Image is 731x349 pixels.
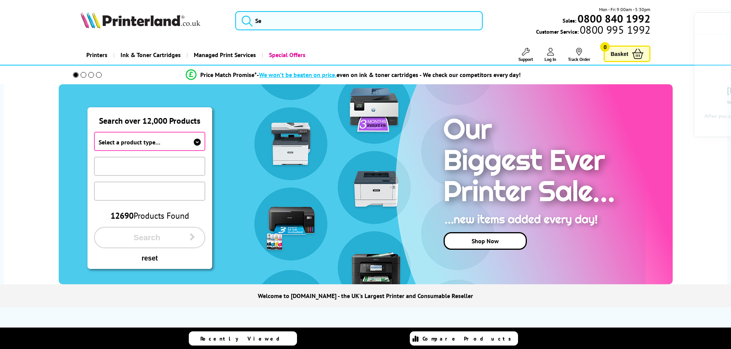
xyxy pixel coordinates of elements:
span: Compare Products [422,335,515,342]
a: Printers [81,45,113,65]
a: Managed Print Services [186,45,262,65]
div: - even on ink & toner cartridges - We check our competitors every day! [257,71,521,79]
span: 12690 [111,210,134,221]
div: Search over 12,000 Products [88,108,212,126]
span: Mon - Fri 9:00am - 5:30pm [599,6,650,13]
span: Support [518,56,533,62]
a: Printerland Logo [81,11,226,30]
button: reset [94,254,206,263]
li: modal_Promise [63,68,645,82]
button: Search [94,227,206,248]
span: Log In [545,56,556,62]
span: Ink & Toner Cartridges [120,45,181,65]
span: Select a product type… [99,138,160,146]
a: Basket 0 [604,46,650,62]
img: Printerland Logo [81,11,200,28]
span: Search [104,233,190,242]
h1: Welcome to [DOMAIN_NAME] - the UK's Largest Printer and Consumable Reseller [258,292,473,300]
a: Ink & Toner Cartridges [113,45,186,65]
a: Log In [545,48,556,62]
input: Se [235,11,483,30]
a: Track Order [568,48,590,62]
span: Price Match Promise* [200,71,257,79]
a: Shop Now [444,232,527,250]
span: Recently Viewed [200,335,287,342]
a: Recently Viewed [189,331,297,346]
a: Compare Products [410,331,518,346]
span: We won’t be beaten on price, [259,71,337,79]
a: Support [518,48,533,62]
b: 0800 840 1992 [578,11,650,26]
a: 0800 840 1992 [576,15,650,22]
span: 0800 995 1992 [579,26,650,33]
span: Basket [611,49,628,59]
span: Sales: [563,17,576,24]
a: Special Offers [262,45,311,65]
span: Customer Service: [536,26,650,35]
span: 0 [600,42,610,52]
div: Products Found [94,210,206,221]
